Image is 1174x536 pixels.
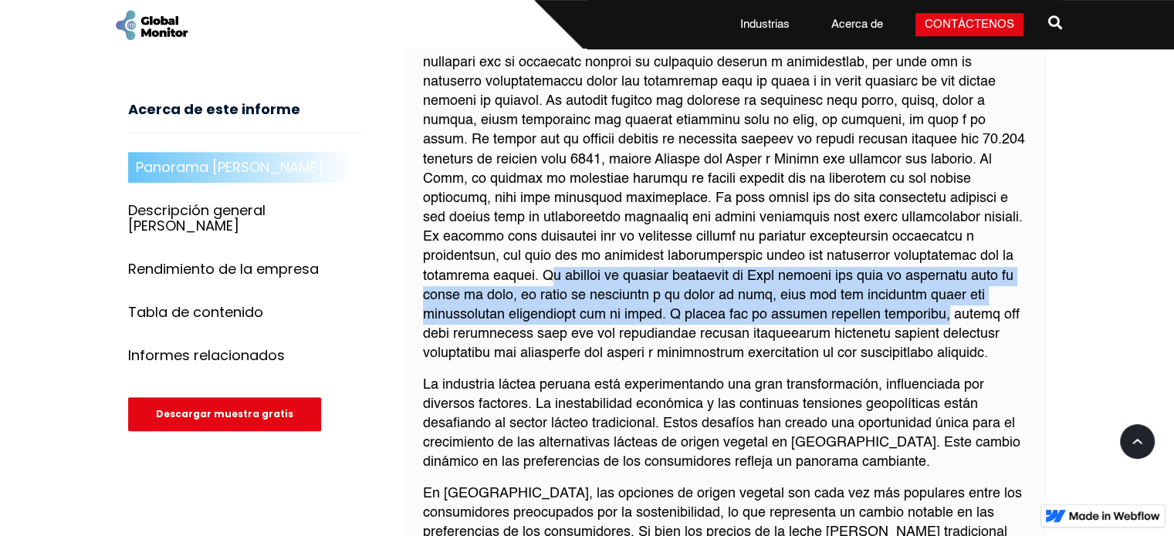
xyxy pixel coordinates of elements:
a: Panorama [PERSON_NAME] [128,152,367,183]
a: hogar [113,8,190,42]
font: Descripción general [PERSON_NAME] [128,201,266,235]
a: Industrias [731,17,799,32]
font: Rendimiento de la empresa [128,259,319,278]
a: Descripción general [PERSON_NAME] [128,195,367,241]
font: Acerca de [831,19,883,30]
a:  [1048,9,1062,40]
font:  [1048,15,1062,29]
a: Informes relacionados [128,340,367,371]
font: La industria láctea peruana está experimentando una gran transformación, influenciada por diverso... [423,378,1020,470]
font: Informes relacionados [128,346,285,365]
img: Hecho en Webflow [1069,511,1160,521]
a: Acerca de [822,17,892,32]
font: Industrias [740,19,790,30]
font: Panorama [PERSON_NAME] [136,157,323,177]
a: Tabla de contenido [128,297,367,328]
a: Contáctenos [915,13,1023,36]
font: Acerca de este informe [128,99,300,119]
font: Tabla de contenido [128,302,263,322]
a: Rendimiento de la empresa [128,254,367,285]
font: Contáctenos [925,19,1014,30]
font: Descargar muestra gratis [156,407,293,420]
